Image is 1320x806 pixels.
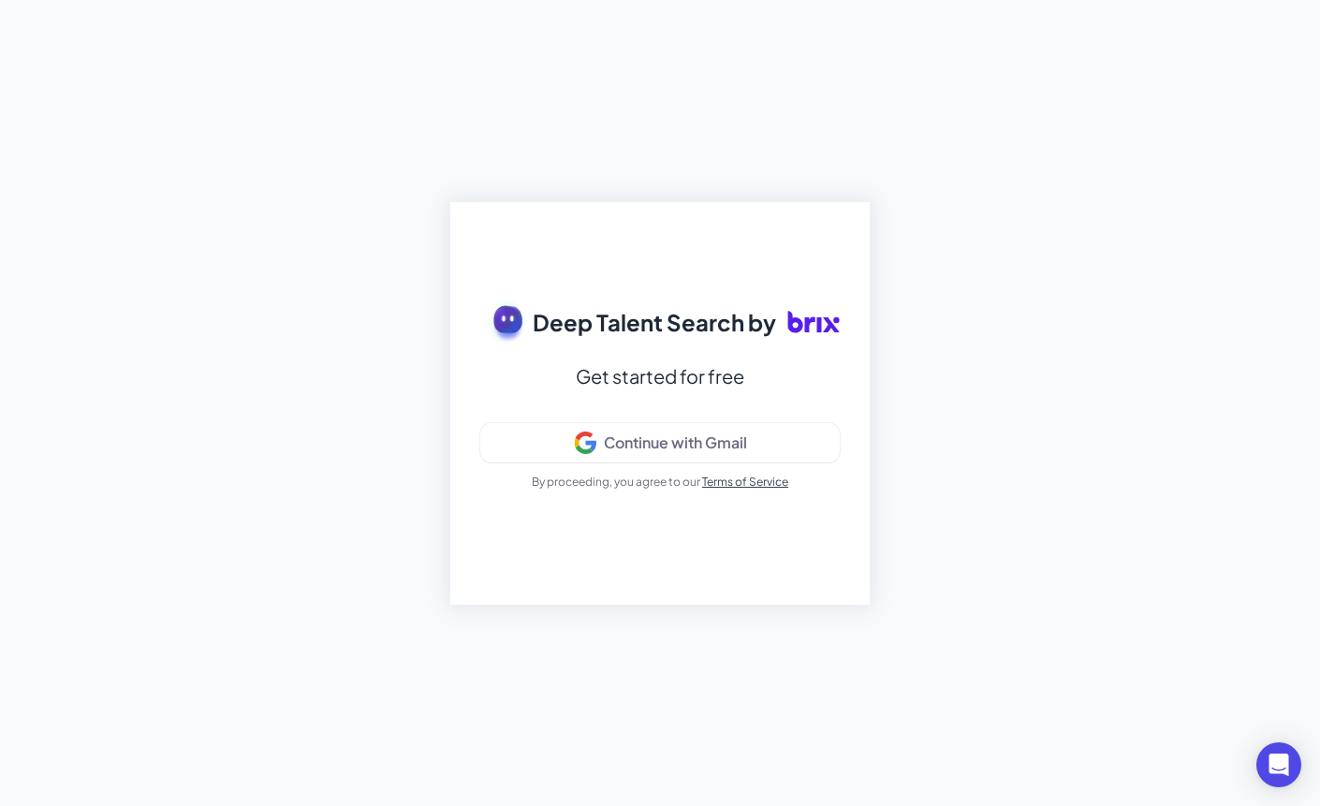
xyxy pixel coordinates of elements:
[702,475,788,489] a: Terms of Service
[532,474,788,491] p: By proceeding, you agree to our
[576,359,744,393] div: Get started for free
[480,423,840,462] button: Continue with Gmail
[604,433,747,452] div: Continue with Gmail
[1256,742,1301,787] div: Open Intercom Messenger
[533,305,776,339] span: Deep Talent Search by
